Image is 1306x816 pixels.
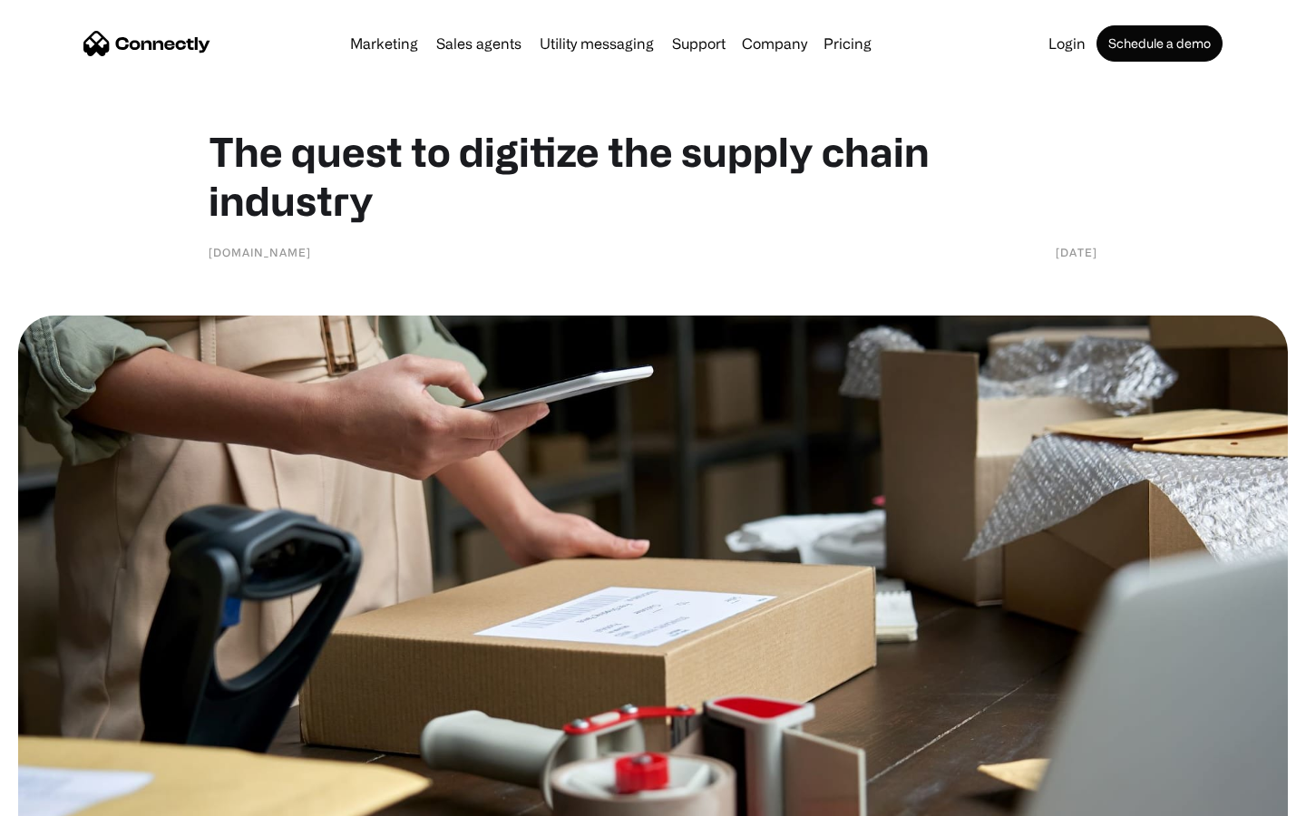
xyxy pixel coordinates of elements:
[209,243,311,261] div: [DOMAIN_NAME]
[816,36,879,51] a: Pricing
[343,36,425,51] a: Marketing
[1096,25,1223,62] a: Schedule a demo
[532,36,661,51] a: Utility messaging
[209,127,1097,225] h1: The quest to digitize the supply chain industry
[742,31,807,56] div: Company
[1041,36,1093,51] a: Login
[429,36,529,51] a: Sales agents
[665,36,733,51] a: Support
[1056,243,1097,261] div: [DATE]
